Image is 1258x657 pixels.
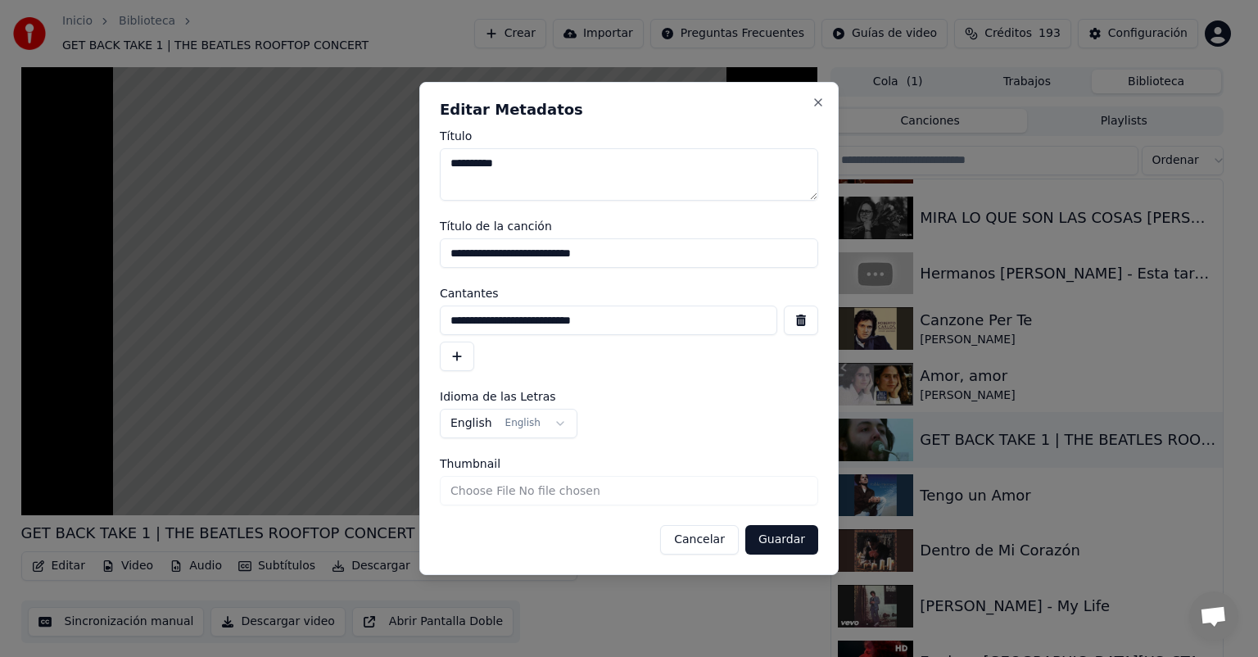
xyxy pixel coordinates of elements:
span: Idioma de las Letras [440,391,556,402]
label: Título de la canción [440,220,818,232]
h2: Editar Metadatos [440,102,818,117]
button: Guardar [745,525,818,555]
label: Cantantes [440,288,818,299]
button: Cancelar [660,525,739,555]
label: Título [440,130,818,142]
span: Thumbnail [440,458,500,469]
